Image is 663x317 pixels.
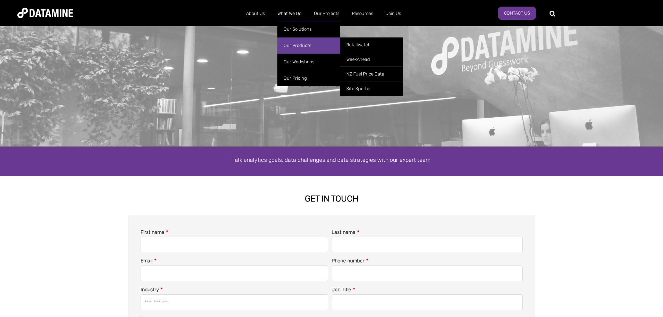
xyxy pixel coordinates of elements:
[277,21,340,37] a: Our Solutions
[232,157,431,163] span: Talk analytics goals, data challenges and data strategies with our expert team
[340,37,403,52] a: Retailwatch
[277,54,340,70] a: Our Workshops
[346,5,379,23] a: Resources
[75,77,588,89] div: CONTACT US
[340,81,403,96] a: Site Spotter
[340,52,403,66] a: WeekAhead
[305,194,358,204] strong: GET IN TOUCH
[332,258,364,264] span: Phone number
[308,5,346,23] a: Our Projects
[17,8,73,18] img: Datamine
[277,70,340,86] a: Our Pricing
[379,5,407,23] a: Join Us
[271,5,308,23] a: What We Do
[332,229,355,235] span: Last name
[340,66,403,81] a: NZ Fuel Price Data
[141,287,159,293] span: Industry
[141,258,152,264] span: Email
[240,5,271,23] a: About Us
[141,229,164,235] span: First name
[277,37,340,54] a: Our Products
[332,287,351,293] span: Job Title
[498,7,536,20] a: Contact Us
